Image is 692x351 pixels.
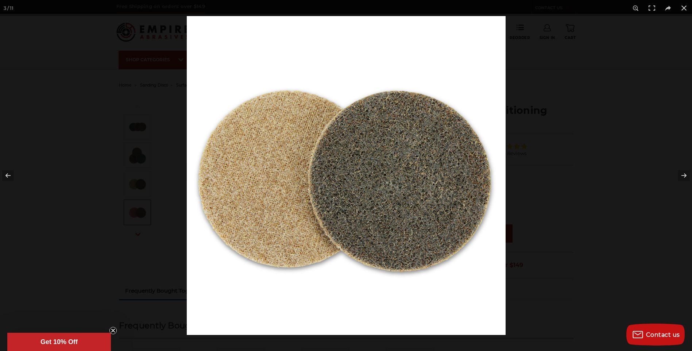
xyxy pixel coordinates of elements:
img: 5_inch_Surf_Cond_HL_Brown_-_Front_Back__50928.1629139286.jpg [187,16,506,335]
span: Get 10% Off [40,338,78,346]
button: Close teaser [109,327,117,334]
div: Get 10% OffClose teaser [7,333,111,351]
button: Contact us [626,324,685,346]
span: Contact us [646,331,680,338]
button: Next (arrow right) [666,157,692,194]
